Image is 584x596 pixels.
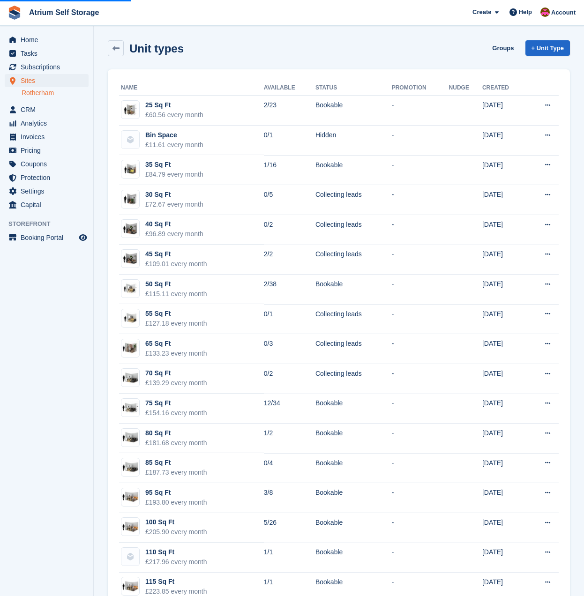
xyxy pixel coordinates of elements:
img: stora-icon-8386f47178a22dfd0bd8f6a31ec36ba5ce8667c1dd55bd0f319d3a0aa187defe.svg [7,6,22,20]
span: Capital [21,198,77,211]
div: 45 Sq Ft [145,249,207,259]
div: 110 Sq Ft [145,547,207,557]
a: menu [5,185,89,198]
td: Bookable [315,155,392,185]
div: £60.56 every month [145,110,203,120]
th: Promotion [392,81,449,96]
td: - [392,215,449,245]
td: 0/2 [264,215,315,245]
div: 40 Sq Ft [145,219,203,229]
span: Home [21,33,77,46]
td: 2/23 [264,96,315,126]
td: Hidden [315,126,392,156]
td: Collecting leads [315,334,392,364]
span: Invoices [21,130,77,143]
td: - [392,185,449,215]
span: Tasks [21,47,77,60]
td: Collecting leads [315,364,392,394]
span: Sites [21,74,77,87]
td: - [392,126,449,156]
div: 65 Sq Ft [145,339,207,349]
div: £193.80 every month [145,498,207,507]
div: £11.61 every month [145,140,203,150]
td: [DATE] [482,364,526,394]
td: - [392,424,449,454]
div: £139.29 every month [145,378,207,388]
td: 0/1 [264,304,315,334]
span: Analytics [21,117,77,130]
td: Bookable [315,96,392,126]
span: Settings [21,185,77,198]
div: 100 Sq Ft [145,517,207,527]
h2: Unit types [129,42,184,55]
a: menu [5,103,89,116]
td: 0/5 [264,185,315,215]
a: menu [5,157,89,171]
div: 50 Sq Ft [145,279,207,289]
td: Bookable [315,275,392,305]
a: menu [5,130,89,143]
div: £72.67 every month [145,200,203,209]
td: 12/34 [264,394,315,424]
div: 85 Sq Ft [145,458,207,468]
img: blank-unit-type-icon-ffbac7b88ba66c5e286b0e438baccc4b9c83835d4c34f86887a83fc20ec27e7b.svg [121,548,139,566]
a: menu [5,171,89,184]
td: 0/1 [264,126,315,156]
span: Create [472,7,491,17]
img: 75.jpg [121,401,139,415]
td: 0/2 [264,364,315,394]
td: - [392,275,449,305]
span: Help [519,7,532,17]
td: 1/2 [264,424,315,454]
img: 75-sqft-unit.jpg [121,461,139,474]
div: £181.68 every month [145,438,207,448]
a: Groups [488,40,517,56]
img: 100-sqft-unit.jpg [121,580,139,593]
td: 3/8 [264,483,315,513]
a: menu [5,74,89,87]
th: Name [119,81,264,96]
td: 1/16 [264,155,315,185]
td: [DATE] [482,155,526,185]
img: 35-sqft-unit.jpg [121,163,139,176]
td: - [392,513,449,543]
td: 0/3 [264,334,315,364]
td: 2/2 [264,245,315,275]
a: menu [5,117,89,130]
td: - [392,364,449,394]
img: 50-sqft-unit%20(2).jpg [121,312,139,325]
td: Bookable [315,543,392,573]
td: [DATE] [482,424,526,454]
td: [DATE] [482,334,526,364]
td: 0/4 [264,453,315,483]
div: 70 Sq Ft [145,368,207,378]
img: 100-sqft-unit.jpg [121,520,139,534]
td: - [392,394,449,424]
td: [DATE] [482,275,526,305]
img: 40-sqft-unit.jpg [121,252,139,266]
td: [DATE] [482,394,526,424]
td: 1/1 [264,543,315,573]
td: - [392,453,449,483]
img: Mark Rhodes [540,7,550,17]
td: 2/38 [264,275,315,305]
span: Subscriptions [21,60,77,74]
td: [DATE] [482,543,526,573]
span: Storefront [8,219,93,229]
span: Coupons [21,157,77,171]
span: Pricing [21,144,77,157]
div: 80 Sq Ft [145,428,207,438]
a: + Unit Type [525,40,570,56]
td: - [392,334,449,364]
div: £109.01 every month [145,259,207,269]
img: blank-unit-type-icon-ffbac7b88ba66c5e286b0e438baccc4b9c83835d4c34f86887a83fc20ec27e7b.svg [121,131,139,149]
div: 115 Sq Ft [145,577,207,587]
div: £133.23 every month [145,349,207,358]
img: 30-sqft-unit.jpg [121,193,139,206]
td: Bookable [315,453,392,483]
div: 55 Sq Ft [145,309,207,319]
img: 50.jpg [121,282,139,295]
td: [DATE] [482,96,526,126]
div: £217.96 every month [145,557,207,567]
div: 30 Sq Ft [145,190,203,200]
